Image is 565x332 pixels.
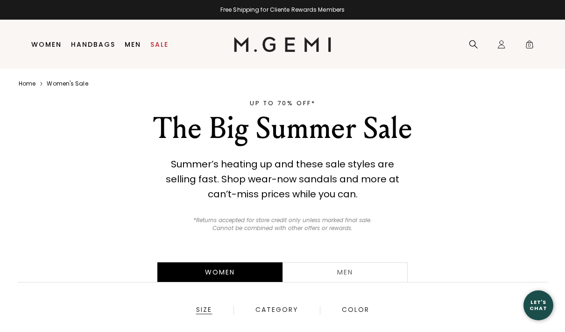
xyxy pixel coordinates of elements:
[188,217,377,232] p: *Returns accepted for store credit only unless marked final sale. Cannot be combined with other o...
[150,41,169,48] a: Sale
[341,306,370,314] div: Color
[47,80,88,87] a: Women's sale
[234,37,332,52] img: M.Gemi
[109,99,456,108] div: UP TO 70% OFF*
[71,41,115,48] a: Handbags
[282,262,408,282] a: Men
[125,41,141,48] a: Men
[525,42,534,51] span: 0
[156,157,409,202] div: Summer’s heating up and these sale styles are selling fast. Shop wear-now sandals and more at can...
[157,262,282,282] div: Women
[196,306,212,314] div: Size
[31,41,62,48] a: Women
[109,112,456,145] div: The Big Summer Sale
[255,306,299,314] div: Category
[523,299,553,311] div: Let's Chat
[19,80,35,87] a: Home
